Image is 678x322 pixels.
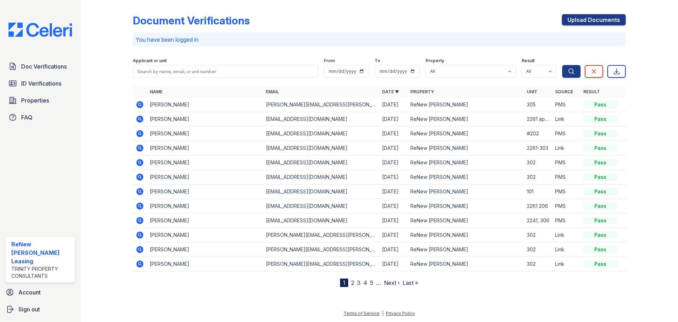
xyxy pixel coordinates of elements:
[379,213,408,228] td: [DATE]
[147,199,263,213] td: [PERSON_NAME]
[363,279,367,286] a: 4
[379,242,408,257] td: [DATE]
[583,116,617,123] div: Pass
[382,89,399,94] a: Date ▼
[6,93,75,107] a: Properties
[382,311,383,316] div: |
[147,112,263,127] td: [PERSON_NAME]
[384,279,400,286] a: Next ›
[552,98,581,112] td: PMS
[263,127,379,141] td: [EMAIL_ADDRESS][DOMAIN_NAME]
[524,141,552,156] td: 2261-303
[583,246,617,253] div: Pass
[147,156,263,170] td: [PERSON_NAME]
[408,156,524,170] td: ReNew [PERSON_NAME]
[147,141,263,156] td: [PERSON_NAME]
[147,170,263,185] td: [PERSON_NAME]
[552,199,581,213] td: PMS
[263,185,379,199] td: [EMAIL_ADDRESS][DOMAIN_NAME]
[524,156,552,170] td: 302
[408,98,524,112] td: ReNew [PERSON_NAME]
[379,127,408,141] td: [DATE]
[379,257,408,271] td: [DATE]
[524,228,552,242] td: 302
[147,242,263,257] td: [PERSON_NAME]
[263,242,379,257] td: [PERSON_NAME][EMAIL_ADDRESS][PERSON_NAME][DOMAIN_NAME]
[552,141,581,156] td: Link
[18,288,41,297] span: Account
[3,23,78,37] img: CE_Logo_Blue-a8612792a0a2168367f1c8372b55b34899dd931a85d93a1a3d3e32e68fde9ad4.png
[408,127,524,141] td: ReNew [PERSON_NAME]
[524,98,552,112] td: 305
[583,203,617,210] div: Pass
[11,240,72,265] div: ReNew [PERSON_NAME] Leasing
[408,257,524,271] td: ReNew [PERSON_NAME]
[147,98,263,112] td: [PERSON_NAME]
[3,302,78,316] a: Sign out
[552,185,581,199] td: PMS
[379,185,408,199] td: [DATE]
[552,127,581,141] td: PMS
[524,213,552,228] td: 2241, 306
[583,159,617,166] div: Pass
[263,141,379,156] td: [EMAIL_ADDRESS][DOMAIN_NAME]
[552,257,581,271] td: Link
[357,279,361,286] a: 3
[133,65,318,78] input: Search by name, email, or unit number
[379,98,408,112] td: [DATE]
[344,311,380,316] a: Terms of Service
[263,257,379,271] td: [PERSON_NAME][EMAIL_ADDRESS][PERSON_NAME][DOMAIN_NAME]
[386,311,415,316] a: Privacy Policy
[524,170,552,185] td: 302
[552,170,581,185] td: PMS
[552,242,581,257] td: Link
[552,156,581,170] td: PMS
[524,257,552,271] td: 302
[527,89,537,94] a: Unit
[18,305,40,314] span: Sign out
[524,112,552,127] td: 2261 apt 206
[370,279,373,286] a: 5
[376,279,381,287] span: …
[408,242,524,257] td: ReNew [PERSON_NAME]
[6,76,75,90] a: ID Verifications
[552,112,581,127] td: Link
[408,228,524,242] td: ReNew [PERSON_NAME]
[583,89,600,94] a: Result
[408,170,524,185] td: ReNew [PERSON_NAME]
[583,260,617,268] div: Pass
[21,96,49,105] span: Properties
[147,257,263,271] td: [PERSON_NAME]
[263,112,379,127] td: [EMAIL_ADDRESS][DOMAIN_NAME]
[324,58,335,64] label: From
[375,58,380,64] label: To
[351,279,354,286] a: 2
[133,14,250,27] div: Document Verifications
[379,199,408,213] td: [DATE]
[21,113,32,122] span: FAQ
[21,62,67,71] span: Doc Verifications
[583,232,617,239] div: Pass
[410,89,434,94] a: Property
[21,79,61,88] span: ID Verifications
[147,213,263,228] td: [PERSON_NAME]
[583,217,617,224] div: Pass
[6,110,75,124] a: FAQ
[266,89,279,94] a: Email
[11,265,72,280] div: Trinity Property Consultants
[147,185,263,199] td: [PERSON_NAME]
[379,170,408,185] td: [DATE]
[340,279,348,287] div: 1
[583,174,617,181] div: Pass
[403,279,418,286] a: Last »
[408,141,524,156] td: ReNew [PERSON_NAME]
[263,213,379,228] td: [EMAIL_ADDRESS][DOMAIN_NAME]
[408,213,524,228] td: ReNew [PERSON_NAME]
[583,188,617,195] div: Pass
[524,242,552,257] td: 302
[147,228,263,242] td: [PERSON_NAME]
[426,58,444,64] label: Property
[379,228,408,242] td: [DATE]
[408,112,524,127] td: ReNew [PERSON_NAME]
